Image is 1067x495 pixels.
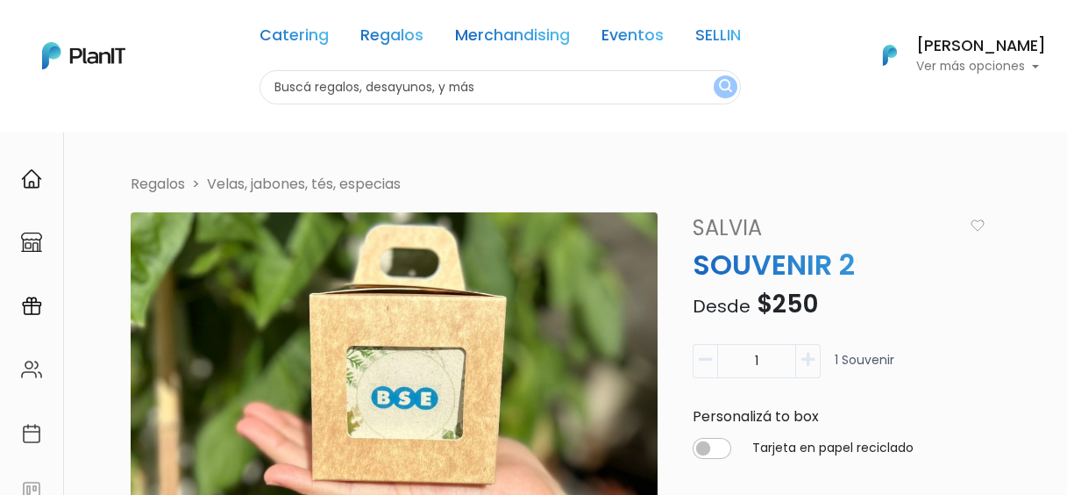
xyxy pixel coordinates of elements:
button: PlanIt Logo [PERSON_NAME] Ver más opciones [860,32,1046,78]
span: Desde [693,294,750,319]
img: calendar-87d922413cdce8b2cf7b7f5f62616a5cf9e4887200fb71536465627b3292af00.svg [21,423,42,444]
a: Salvia [682,212,969,244]
li: Regalos [131,174,185,195]
nav: breadcrumb [120,174,1060,198]
img: marketplace-4ceaa7011d94191e9ded77b95e3339b90024bf715f7c57f8cf31f2d8c509eaba.svg [21,232,42,253]
p: Ver más opciones [916,61,1046,73]
div: Personalizá to box [682,406,995,427]
a: Eventos [601,28,664,49]
a: Merchandising [455,28,570,49]
label: Tarjeta en papel reciclado [752,439,914,457]
img: search_button-432b6d5273f82d61273b3651a40e1bd1b912527efae98b1b7a1b2c0702e16a8d.svg [719,79,732,96]
a: SELLIN [695,28,741,49]
h6: [PERSON_NAME] [916,39,1046,54]
img: heart_icon [971,219,985,232]
img: PlanIt Logo [871,36,909,75]
span: $250 [757,287,818,321]
img: home-e721727adea9d79c4d83392d1f703f7f8bce08238fde08b1acbfd93340b81755.svg [21,169,42,190]
a: Catering [260,28,329,49]
img: campaigns-02234683943229c281be62815700db0a1741e53638e28bf9629b52c665b00959.svg [21,296,42,317]
a: Regalos [360,28,423,49]
img: people-662611757002400ad9ed0e3c099ab2801c6687ba6c219adb57efc949bc21e19d.svg [21,359,42,380]
input: Buscá regalos, desayunos, y más [260,70,741,104]
a: Velas, jabones, tés, especias [207,174,401,194]
p: SOUVENIR 2 [682,244,995,286]
p: 1 souvenir [835,351,894,385]
img: PlanIt Logo [42,42,125,69]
